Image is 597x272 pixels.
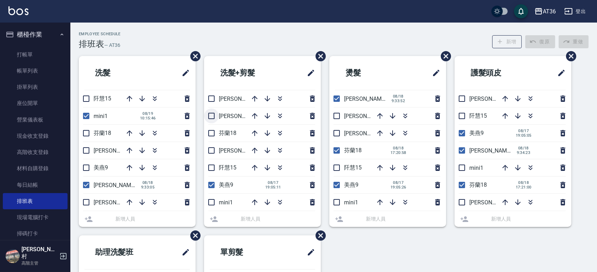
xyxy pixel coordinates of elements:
[3,128,68,144] a: 現金收支登錄
[79,32,121,36] h2: Employee Schedule
[344,199,358,206] span: mini1
[516,185,532,190] span: 17:21:00
[219,147,267,154] span: [PERSON_NAME]16
[219,164,236,171] span: 阡慧15
[532,4,559,19] button: AT36
[390,150,406,155] span: 17:20:58
[210,60,284,86] h2: 洗髮+剪髮
[469,199,518,206] span: [PERSON_NAME]11
[94,130,111,136] span: 芬蘭18
[428,64,440,81] span: 修改班表的標題
[3,209,68,225] a: 現場電腦打卡
[469,95,518,102] span: [PERSON_NAME]16
[469,165,483,171] span: mini1
[436,46,452,67] span: 刪除班表
[219,95,267,102] span: [PERSON_NAME]11
[3,144,68,160] a: 高階收支登錄
[335,60,400,86] h2: 燙髮
[469,130,484,136] span: 美燕9
[177,64,190,81] span: 修改班表的標題
[185,46,202,67] span: 刪除班表
[79,39,104,49] h3: 排班表
[516,146,531,150] span: 08/18
[3,160,68,177] a: 材料自購登錄
[516,133,532,138] span: 19:05:05
[469,147,515,154] span: [PERSON_NAME]6
[21,246,57,260] h5: [PERSON_NAME]村
[140,111,156,116] span: 08/19
[6,249,20,263] img: Person
[140,180,155,185] span: 08/18
[390,94,406,99] span: 08/18
[344,147,362,154] span: 芬蘭18
[8,6,28,15] img: Logo
[3,63,68,79] a: 帳單列表
[177,244,190,261] span: 修改班表的標題
[21,260,57,266] p: 高階主管
[344,113,393,119] span: [PERSON_NAME]16
[94,199,142,206] span: [PERSON_NAME]11
[219,199,233,206] span: mini1
[265,180,281,185] span: 08/17
[390,146,406,150] span: 08/18
[390,99,406,103] span: 9:33:52
[561,5,589,18] button: 登出
[94,95,111,102] span: 阡慧15
[94,182,139,188] span: [PERSON_NAME]6
[3,79,68,95] a: 掛單列表
[516,180,532,185] span: 08/18
[185,225,202,246] span: 刪除班表
[140,185,155,190] span: 9:33:05
[3,193,68,209] a: 排班表
[516,129,532,133] span: 08/17
[219,113,264,119] span: [PERSON_NAME]6
[94,113,108,119] span: mini1
[344,181,358,188] span: 美燕9
[303,244,315,261] span: 修改班表的標題
[3,225,68,242] a: 掃碼打卡
[344,164,362,171] span: 阡慧15
[219,181,233,188] span: 美燕9
[94,147,142,154] span: [PERSON_NAME]16
[94,164,108,171] span: 美燕9
[140,116,156,120] span: 10:15:46
[3,112,68,128] a: 營業儀表板
[553,64,566,81] span: 修改班表的標題
[219,130,236,136] span: 芬蘭18
[469,112,487,119] span: 阡慧15
[460,60,533,86] h2: 護髮頭皮
[3,25,68,44] button: 櫃檯作業
[84,60,149,86] h2: 洗髮
[310,225,327,246] span: 刪除班表
[303,64,315,81] span: 修改班表的標題
[514,4,528,18] button: save
[390,180,406,185] span: 08/17
[469,181,487,188] span: 芬蘭18
[516,150,531,155] span: 9:34:23
[344,130,393,137] span: [PERSON_NAME]11
[265,185,281,190] span: 19:05:11
[3,95,68,111] a: 座位開單
[310,46,327,67] span: 刪除班表
[84,240,160,265] h2: 助理洗髮班
[344,95,389,102] span: [PERSON_NAME]6
[3,177,68,193] a: 每日結帳
[104,42,120,49] h6: — AT36
[390,185,406,190] span: 19:05:26
[210,240,278,265] h2: 單剪髮
[561,46,577,67] span: 刪除班表
[543,7,556,16] div: AT36
[3,47,68,63] a: 打帳單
